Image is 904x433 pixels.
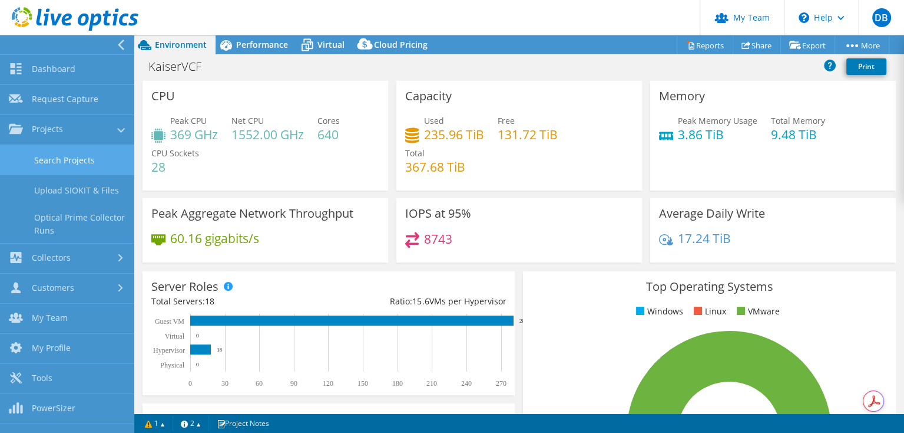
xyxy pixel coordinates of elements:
[780,36,835,54] a: Export
[633,305,683,318] li: Windows
[236,39,288,50] span: Performance
[357,379,368,388] text: 150
[208,416,277,431] a: Project Notes
[846,58,886,75] a: Print
[323,379,333,388] text: 120
[317,115,340,126] span: Cores
[151,207,353,220] h3: Peak Aggregate Network Throughput
[170,115,207,126] span: Peak CPU
[165,332,185,340] text: Virtual
[256,379,263,388] text: 60
[659,90,705,103] h3: Memory
[771,115,825,126] span: Total Memory
[329,295,506,308] div: Ratio: VMs per Hypervisor
[392,379,403,388] text: 180
[160,361,184,369] text: Physical
[143,60,220,73] h1: KaiserVCF
[188,379,192,388] text: 0
[290,379,297,388] text: 90
[426,379,437,388] text: 210
[221,379,229,388] text: 30
[151,295,329,308] div: Total Servers:
[771,128,825,141] h4: 9.48 TiB
[317,39,345,50] span: Virtual
[170,232,259,245] h4: 60.16 gigabits/s
[424,128,484,141] h4: 235.96 TiB
[374,39,428,50] span: Cloud Pricing
[217,347,223,353] text: 18
[173,416,209,431] a: 2
[734,305,780,318] li: VMware
[678,232,731,245] h4: 17.24 TiB
[532,280,886,293] h3: Top Operating Systems
[498,115,515,126] span: Free
[151,147,199,159] span: CPU Sockets
[461,379,472,388] text: 240
[872,8,891,27] span: DB
[424,115,444,126] span: Used
[196,333,199,339] text: 0
[835,36,889,54] a: More
[317,128,340,141] h4: 640
[137,416,173,431] a: 1
[659,207,765,220] h3: Average Daily Write
[155,39,207,50] span: Environment
[151,412,293,425] h3: Top Server Manufacturers
[151,90,175,103] h3: CPU
[498,128,558,141] h4: 131.72 TiB
[231,128,304,141] h4: 1552.00 GHz
[691,305,726,318] li: Linux
[405,207,471,220] h3: IOPS at 95%
[799,12,809,23] svg: \n
[405,160,465,173] h4: 367.68 TiB
[412,296,429,307] span: 15.6
[678,115,757,126] span: Peak Memory Usage
[151,160,199,173] h4: 28
[170,128,218,141] h4: 369 GHz
[205,296,214,307] span: 18
[678,128,757,141] h4: 3.86 TiB
[405,90,452,103] h3: Capacity
[405,147,425,159] span: Total
[424,232,452,245] h4: 8743
[155,317,184,326] text: Guest VM
[196,362,199,368] text: 0
[231,115,264,126] span: Net CPU
[153,346,185,355] text: Hypervisor
[677,36,733,54] a: Reports
[733,36,781,54] a: Share
[496,379,506,388] text: 270
[151,280,218,293] h3: Server Roles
